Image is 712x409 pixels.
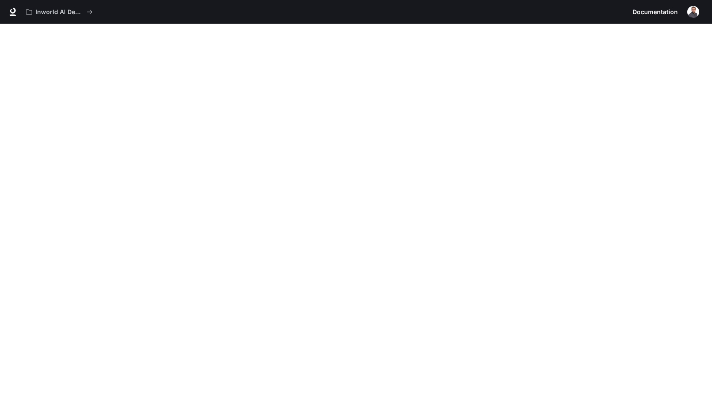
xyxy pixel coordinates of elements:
span: Documentation [633,7,678,18]
p: Inworld AI Demos [35,9,83,16]
a: Documentation [629,3,681,20]
button: User avatar [685,3,702,20]
button: All workspaces [22,3,96,20]
img: User avatar [687,6,699,18]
